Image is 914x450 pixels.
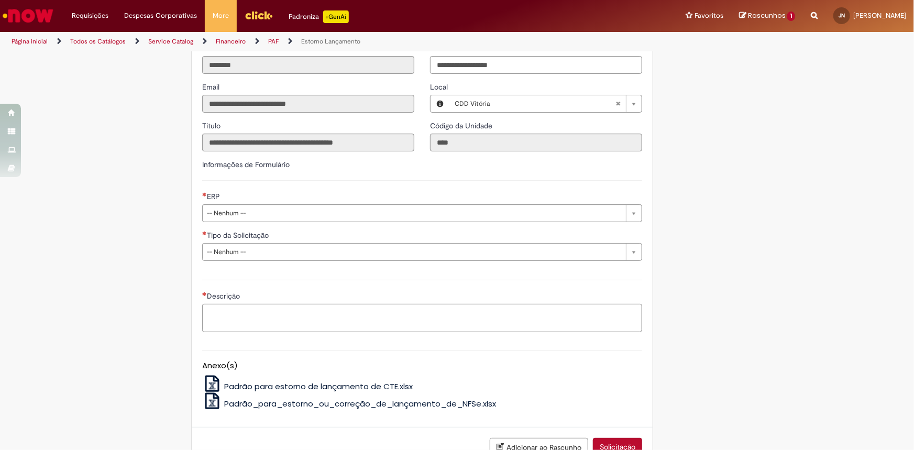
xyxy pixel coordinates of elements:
[224,398,496,409] span: Padrão_para_estorno_ou_correção_de_lançamento_de_NFSe.xlsx
[207,205,621,222] span: -- Nenhum --
[430,82,450,92] span: Local
[748,10,786,20] span: Rascunhos
[202,398,496,409] a: Padrão_para_estorno_ou_correção_de_lançamento_de_NFSe.xlsx
[72,10,108,21] span: Requisições
[695,10,723,21] span: Favoritos
[268,37,279,46] a: PAF
[739,11,795,21] a: Rascunhos
[430,134,642,151] input: Código da Unidade
[202,56,414,74] input: ID
[202,160,290,169] label: Informações de Formulário
[202,120,223,131] label: Somente leitura - Título
[202,231,207,235] span: Necessários
[1,5,55,26] img: ServiceNow
[70,37,126,46] a: Todos os Catálogos
[610,95,626,112] abbr: Limpar campo Local
[202,381,413,392] a: Padrão para estorno de lançamento de CTE.xlsx
[202,82,222,92] label: Somente leitura - Email
[202,292,207,296] span: Necessários
[245,7,273,23] img: click_logo_yellow_360x200.png
[216,37,246,46] a: Financeiro
[202,304,642,332] textarea: Descrição
[289,10,349,23] div: Padroniza
[124,10,197,21] span: Despesas Corporativas
[207,231,271,240] span: Tipo da Solicitação
[202,121,223,130] span: Somente leitura - Título
[213,10,229,21] span: More
[839,12,845,19] span: JN
[323,10,349,23] p: +GenAi
[207,244,621,260] span: -- Nenhum --
[224,381,413,392] span: Padrão para estorno de lançamento de CTE.xlsx
[8,32,601,51] ul: Trilhas de página
[202,361,642,370] h5: Anexo(s)
[787,12,795,21] span: 1
[430,56,642,74] input: Telefone de Contato
[202,134,414,151] input: Título
[202,192,207,196] span: Necessários
[455,95,615,112] span: CDD Vitória
[148,37,193,46] a: Service Catalog
[207,291,242,301] span: Descrição
[430,121,494,130] span: Somente leitura - Código da Unidade
[301,37,360,46] a: Estorno Lançamento
[202,95,414,113] input: Email
[853,11,906,20] span: [PERSON_NAME]
[431,95,449,112] button: Local, Visualizar este registro CDD Vitória
[430,120,494,131] label: Somente leitura - Código da Unidade
[449,95,642,112] a: CDD VitóriaLimpar campo Local
[207,192,222,201] span: ERP
[12,37,48,46] a: Página inicial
